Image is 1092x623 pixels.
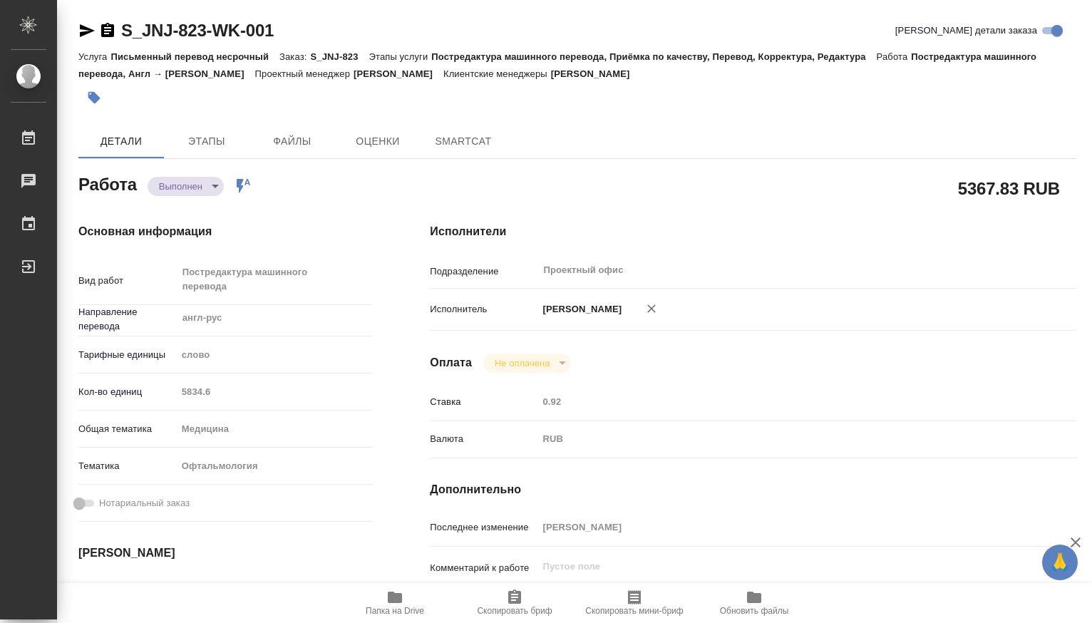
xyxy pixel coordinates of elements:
p: Последнее изменение [430,520,537,535]
h2: Работа [78,170,137,196]
input: Пустое поле [177,581,302,602]
p: Исполнитель [430,302,537,316]
div: Офтальмология [177,454,374,478]
h4: Дополнительно [430,481,1076,498]
div: RUB [537,427,1022,451]
span: Оценки [344,133,412,150]
p: Общая тематика [78,422,177,436]
h4: Основная информация [78,223,373,240]
a: S_JNJ-823-WK-001 [121,21,274,40]
button: Папка на Drive [335,583,455,623]
div: Выполнен [483,354,571,373]
h4: [PERSON_NAME] [78,545,373,562]
p: Тематика [78,459,177,473]
span: Файлы [258,133,326,150]
div: слово [177,343,374,367]
p: S_JNJ-823 [310,51,369,62]
input: Пустое поле [537,391,1022,412]
button: Скопировать бриф [455,583,575,623]
input: Пустое поле [537,517,1022,537]
h4: Исполнители [430,223,1076,240]
button: Добавить тэг [78,82,110,113]
p: Клиентские менеджеры [443,68,551,79]
p: [PERSON_NAME] [537,302,622,316]
p: [PERSON_NAME] [354,68,443,79]
p: Этапы услуги [369,51,432,62]
button: Скопировать ссылку [99,22,116,39]
h4: Оплата [430,354,472,371]
button: Удалить исполнителя [636,293,667,324]
span: Скопировать бриф [477,606,552,616]
button: Обновить файлы [694,583,814,623]
span: Этапы [172,133,241,150]
p: Направление перевода [78,305,177,334]
span: Детали [87,133,155,150]
span: Нотариальный заказ [99,496,190,510]
p: Услуга [78,51,110,62]
p: Комментарий к работе [430,561,537,575]
button: Не оплачена [490,357,554,369]
p: Письменный перевод несрочный [110,51,279,62]
div: Медицина [177,417,374,441]
p: Ставка [430,395,537,409]
p: Работа [877,51,912,62]
div: Выполнен [148,177,224,196]
p: Вид работ [78,274,177,288]
span: 🙏 [1048,547,1072,577]
input: Пустое поле [177,381,374,402]
p: Заказ: [279,51,310,62]
span: Папка на Drive [366,606,424,616]
p: Тарифные единицы [78,348,177,362]
p: [PERSON_NAME] [551,68,641,79]
span: [PERSON_NAME] детали заказа [895,24,1037,38]
p: Постредактура машинного перевода, Приёмка по качеству, Перевод, Корректура, Редактура [431,51,876,62]
span: SmartCat [429,133,498,150]
button: Скопировать ссылку для ЯМессенджера [78,22,96,39]
h2: 5367.83 RUB [958,176,1060,200]
p: Проектный менеджер [255,68,354,79]
button: Выполнен [155,180,207,192]
p: Подразделение [430,264,537,279]
p: Кол-во единиц [78,385,177,399]
span: Скопировать мини-бриф [585,606,683,616]
button: Скопировать мини-бриф [575,583,694,623]
button: 🙏 [1042,545,1078,580]
span: Обновить файлы [720,606,789,616]
p: Валюта [430,432,537,446]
